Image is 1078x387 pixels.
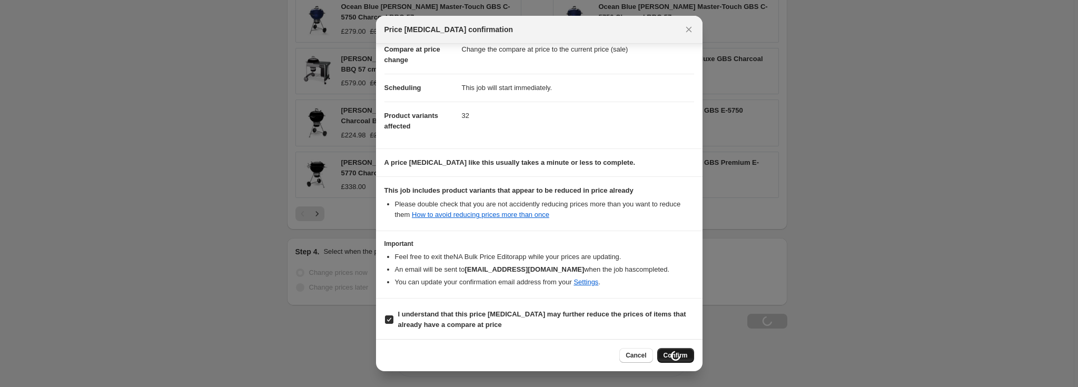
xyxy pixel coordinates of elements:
b: I understand that this price [MEDICAL_DATA] may further reduce the prices of items that already h... [398,310,686,329]
li: Please double check that you are not accidently reducing prices more than you want to reduce them [395,199,694,220]
li: You can update your confirmation email address from your . [395,277,694,287]
span: Compare at price change [384,45,440,64]
button: Cancel [619,348,652,363]
dd: Change the compare at price to the current price (sale) [462,35,694,63]
li: An email will be sent to when the job has completed . [395,264,694,275]
span: Price [MEDICAL_DATA] confirmation [384,24,513,35]
span: Scheduling [384,84,421,92]
b: [EMAIL_ADDRESS][DOMAIN_NAME] [464,265,584,273]
button: Close [681,22,696,37]
dd: 32 [462,102,694,130]
b: This job includes product variants that appear to be reduced in price already [384,186,634,194]
b: A price [MEDICAL_DATA] like this usually takes a minute or less to complete. [384,158,636,166]
li: Feel free to exit the NA Bulk Price Editor app while your prices are updating. [395,252,694,262]
span: Product variants affected [384,112,439,130]
h3: Important [384,240,694,248]
dd: This job will start immediately. [462,74,694,102]
a: Settings [573,278,598,286]
a: How to avoid reducing prices more than once [412,211,549,219]
span: Cancel [626,351,646,360]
